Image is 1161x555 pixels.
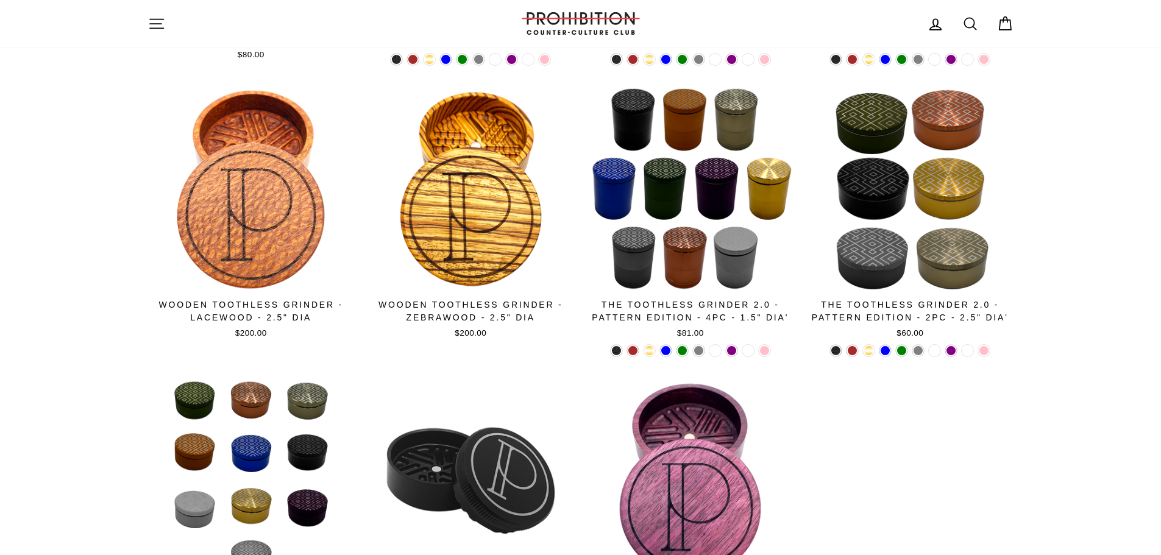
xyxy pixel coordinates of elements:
[148,299,355,324] div: WOODEN TOOTHLESS GRINDER - LACEWOOD - 2.5" DIA
[148,49,355,61] div: $80.00
[367,299,574,324] div: WOODEN TOOTHLESS GRINDER - ZEBRAWOOD - 2.5" DIA
[367,327,574,339] div: $200.00
[807,299,1014,324] div: The Toothless Grinder 2.0 - Pattern Edition - 2PC - 2.5" Dia'
[807,86,1014,343] a: The Toothless Grinder 2.0 - Pattern Edition - 2PC - 2.5" Dia'$60.00
[148,86,355,343] a: WOODEN TOOTHLESS GRINDER - LACEWOOD - 2.5" DIA$200.00
[148,327,355,339] div: $200.00
[520,12,642,35] img: PROHIBITION COUNTER-CULTURE CLUB
[588,299,794,324] div: The Toothless Grinder 2.0 - Pattern Edition - 4PC - 1.5" Dia'
[588,327,794,339] div: $81.00
[588,86,794,343] a: The Toothless Grinder 2.0 - Pattern Edition - 4PC - 1.5" Dia'$81.00
[807,327,1014,339] div: $60.00
[367,86,574,343] a: WOODEN TOOTHLESS GRINDER - ZEBRAWOOD - 2.5" DIA$200.00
